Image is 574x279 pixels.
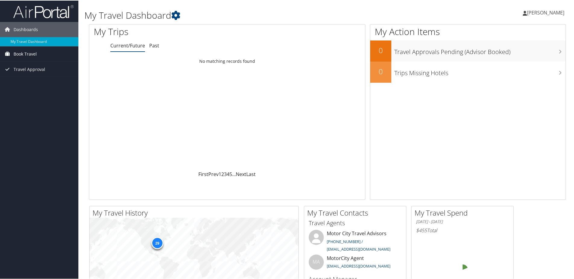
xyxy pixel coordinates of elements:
h1: My Action Items [370,25,566,37]
span: Travel Approval [14,61,45,76]
a: 5 [229,170,232,177]
li: Motor City Travel Advisors [306,229,405,254]
a: 0Travel Approvals Pending (Advisor Booked) [370,40,566,61]
a: 0Trips Missing Hotels [370,61,566,82]
h3: Travel Agents [309,218,402,227]
a: [PERSON_NAME] [523,3,570,21]
a: [PHONE_NUMBER] / [327,238,363,244]
a: Current/Future [110,42,145,48]
a: [EMAIL_ADDRESS][DOMAIN_NAME] [327,263,390,268]
h2: My Travel Contacts [307,207,406,217]
h6: [DATE] - [DATE] [416,218,509,224]
a: Next [236,170,246,177]
td: No matching records found [89,55,365,66]
span: $455 [416,226,427,233]
a: Last [246,170,256,177]
a: Prev [208,170,219,177]
h2: 0 [370,66,391,76]
h1: My Travel Dashboard [84,8,408,21]
h3: Trips Missing Hotels [394,65,566,77]
h1: My Trips [94,25,246,37]
a: 1 [219,170,221,177]
a: 4 [227,170,229,177]
h3: Travel Approvals Pending (Advisor Booked) [394,44,566,56]
span: [PERSON_NAME] [527,9,564,15]
h2: My Travel Spend [415,207,513,217]
div: 29 [151,236,163,249]
a: [EMAIL_ADDRESS][DOMAIN_NAME] [327,246,390,251]
a: 3 [224,170,227,177]
span: … [232,170,236,177]
div: MA [309,254,324,269]
h6: Total [416,226,509,233]
span: Dashboards [14,21,38,37]
h2: My Travel History [93,207,298,217]
a: 2 [221,170,224,177]
a: First [198,170,208,177]
a: Past [149,42,159,48]
li: MotorCity Agent [306,254,405,274]
h2: 0 [370,45,391,55]
img: airportal-logo.png [13,4,74,18]
span: Book Travel [14,46,37,61]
